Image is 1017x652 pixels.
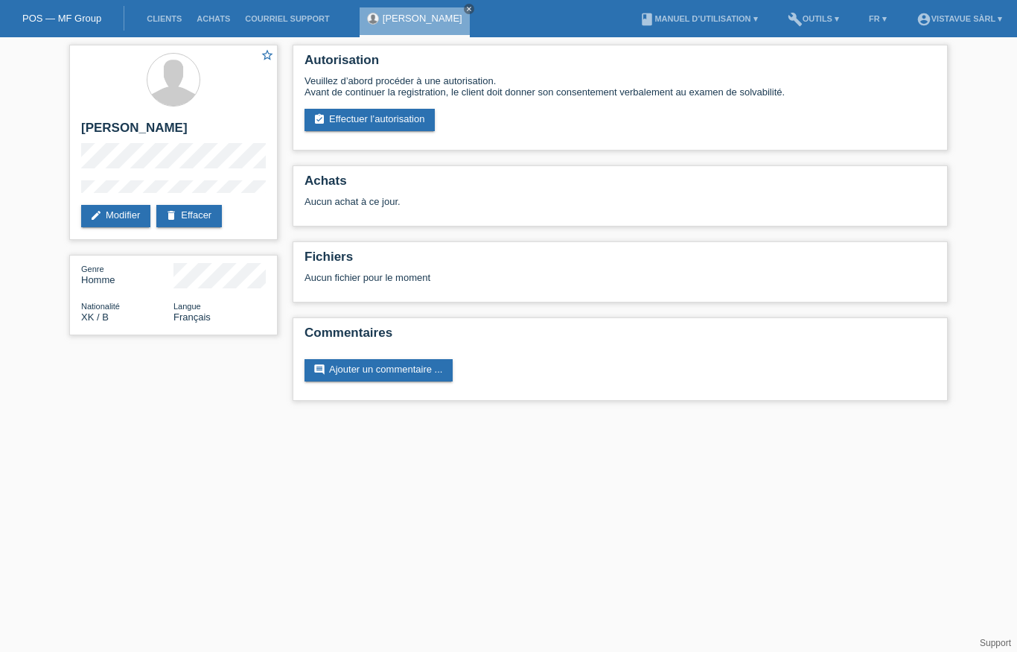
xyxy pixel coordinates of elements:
[305,174,936,196] h2: Achats
[313,113,325,125] i: assignment_turned_in
[780,14,847,23] a: buildOutils ▾
[81,205,150,227] a: editModifier
[305,359,453,382] a: commentAjouter un commentaire ...
[261,48,274,62] i: star_border
[909,14,1010,23] a: account_circleVistavue Sàrl ▾
[81,302,120,311] span: Nationalité
[465,5,473,13] i: close
[189,14,237,23] a: Achats
[632,14,765,23] a: bookManuel d’utilisation ▾
[980,638,1011,648] a: Support
[81,311,109,323] span: Kosovo / B / 09.09.2013
[81,121,266,143] h2: [PERSON_NAME]
[237,14,337,23] a: Courriel Support
[640,12,654,27] i: book
[464,4,474,14] a: close
[305,196,936,218] div: Aucun achat à ce jour.
[383,13,462,24] a: [PERSON_NAME]
[156,205,222,227] a: deleteEffacer
[165,209,177,221] i: delete
[305,250,936,272] h2: Fichiers
[861,14,894,23] a: FR ▾
[261,48,274,64] a: star_border
[305,109,435,131] a: assignment_turned_inEffectuer l’autorisation
[173,311,211,323] span: Français
[81,263,173,285] div: Homme
[81,265,104,273] span: Genre
[173,302,201,311] span: Langue
[916,12,931,27] i: account_circle
[22,13,101,24] a: POS — MF Group
[313,364,325,376] i: comment
[90,209,102,221] i: edit
[305,75,936,98] div: Veuillez d’abord procéder à une autorisation. Avant de continuer la registration, le client doit ...
[305,326,936,348] h2: Commentaires
[788,12,803,27] i: build
[305,272,759,283] div: Aucun fichier pour le moment
[305,53,936,75] h2: Autorisation
[139,14,189,23] a: Clients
